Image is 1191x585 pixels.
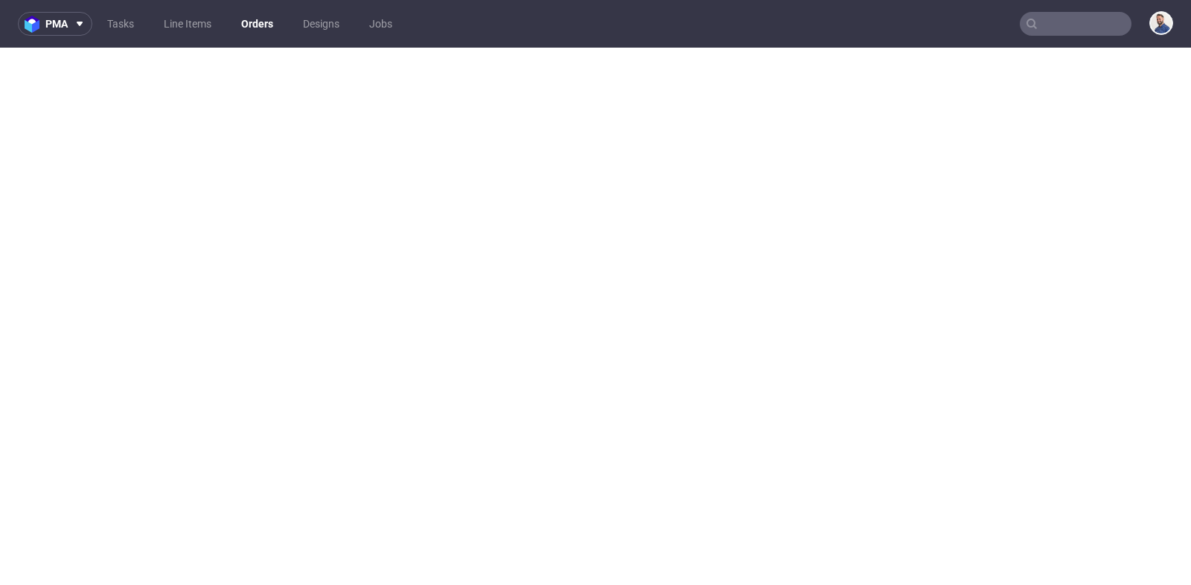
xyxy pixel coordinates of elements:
[232,12,282,36] a: Orders
[1151,13,1172,33] img: Michał Rachański
[294,12,348,36] a: Designs
[98,12,143,36] a: Tasks
[155,12,220,36] a: Line Items
[45,19,68,29] span: pma
[18,12,92,36] button: pma
[25,16,45,33] img: logo
[360,12,401,36] a: Jobs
